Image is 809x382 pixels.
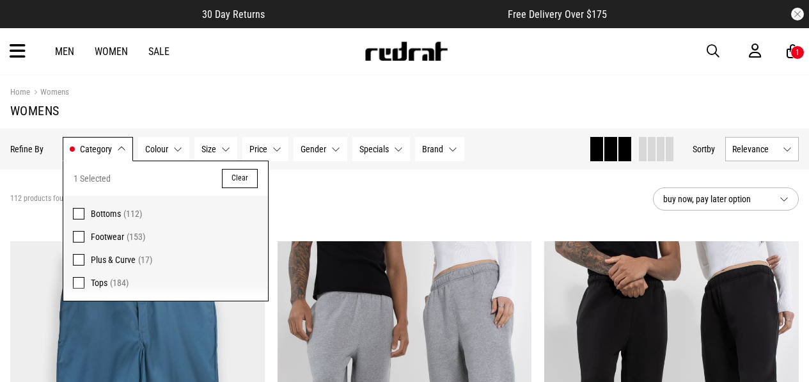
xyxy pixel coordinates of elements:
h1: Womens [10,103,799,118]
button: Clear [222,169,258,188]
span: Size [201,144,216,154]
span: Bottoms [91,209,121,219]
span: (112) [123,209,142,219]
span: 1 Selected [74,171,111,186]
span: (17) [138,255,152,265]
div: 1 [796,48,799,57]
a: Women [95,45,128,58]
span: Plus & Curve [91,255,136,265]
div: Category [63,161,269,301]
span: (153) [127,232,145,242]
span: Specials [359,144,389,154]
button: Colour [138,137,189,161]
span: Colour [145,144,168,154]
span: Category [80,144,112,154]
button: Price [242,137,288,161]
button: Brand [415,137,464,161]
span: buy now, pay later option [663,191,769,207]
span: Gender [301,144,326,154]
button: Relevance [725,137,799,161]
span: 30 Day Returns [202,8,265,20]
p: Refine By [10,144,43,154]
button: Sortby [693,141,715,157]
button: buy now, pay later option [653,187,799,211]
button: Category [63,137,133,161]
button: Specials [352,137,410,161]
span: Free Delivery Over $175 [508,8,607,20]
iframe: Customer reviews powered by Trustpilot [290,8,482,20]
span: 112 products found [10,194,71,204]
button: Size [194,137,237,161]
img: Redrat logo [364,42,448,61]
a: Home [10,87,30,97]
span: by [707,144,715,154]
button: Gender [294,137,347,161]
span: Footwear [91,232,124,242]
span: Tops [91,278,107,288]
a: Womens [30,87,69,99]
span: (184) [110,278,129,288]
span: Relevance [732,144,778,154]
a: Men [55,45,74,58]
a: 1 [787,45,799,58]
span: Brand [422,144,443,154]
span: Price [249,144,267,154]
a: Sale [148,45,169,58]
